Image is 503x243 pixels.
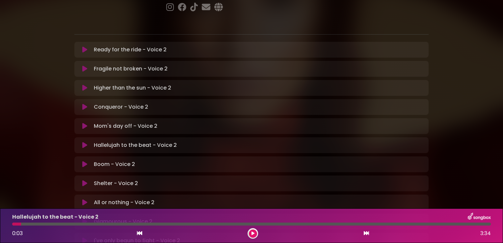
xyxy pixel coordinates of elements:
[94,65,168,73] p: Fragile not broken - Voice 2
[94,122,157,130] p: Mom's day off - Voice 2
[12,213,98,221] p: Hallelujah to the beat - Voice 2
[94,46,167,54] p: Ready for the ride - Voice 2
[94,199,154,206] p: All or nothing - Voice 2
[94,160,135,168] p: Boom - Voice 2
[94,179,138,187] p: Shelter - Voice 2
[12,229,23,237] span: 0:03
[480,229,491,237] span: 3:34
[94,141,177,149] p: Hallelujah to the beat - Voice 2
[94,84,171,92] p: Higher than the sun - Voice 2
[468,213,491,221] img: songbox-logo-white.png
[94,103,148,111] p: Conqueror - Voice 2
